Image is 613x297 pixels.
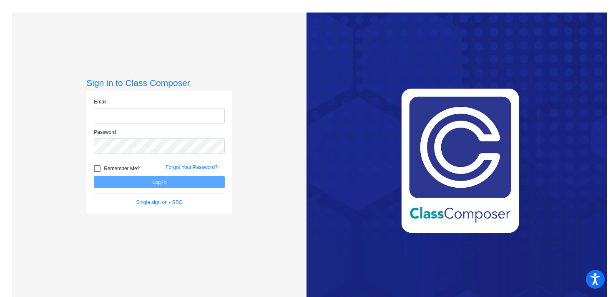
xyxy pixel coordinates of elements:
[94,128,116,136] label: Password
[104,164,140,174] span: Remember Me?
[94,98,106,106] label: Email
[136,199,183,205] a: Single sign on - SSO
[94,176,225,188] button: Log In
[166,164,218,170] a: Forgot Your Password?
[86,78,232,88] h3: Sign in to Class Composer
